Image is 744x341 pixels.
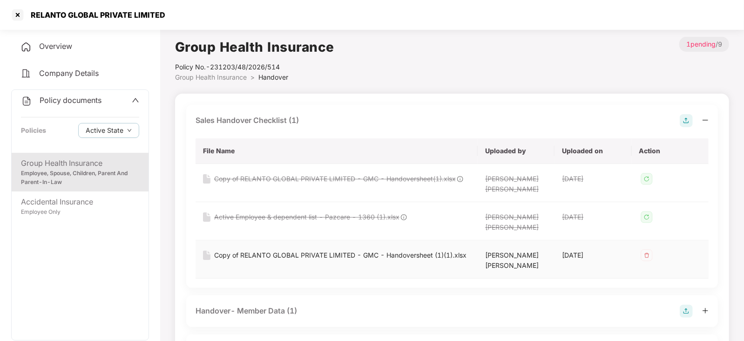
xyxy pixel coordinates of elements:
div: [DATE] [562,250,624,260]
img: svg+xml;base64,PHN2ZyB4bWxucz0iaHR0cDovL3d3dy53My5vcmcvMjAwMC9zdmciIHdpZHRoPSIzMiIgaGVpZ2h0PSIzMi... [639,248,654,263]
img: svg+xml;base64,PHN2ZyB4bWxucz0iaHR0cDovL3d3dy53My5vcmcvMjAwMC9zdmciIHdpZHRoPSIyOCIgaGVpZ2h0PSIyOC... [680,305,693,318]
img: svg+xml;base64,PHN2ZyB4bWxucz0iaHR0cDovL3d3dy53My5vcmcvMjAwMC9zdmciIHdpZHRoPSIzMiIgaGVpZ2h0PSIzMi... [639,210,654,225]
span: Overview [39,41,72,51]
p: / 9 [679,37,729,52]
span: Active State [86,125,123,136]
div: Policy No.- 231203/48/2026/514 [175,62,334,72]
span: minus [702,117,709,123]
img: svg+xml;base64,PHN2ZyB4bWxucz0iaHR0cDovL3d3dy53My5vcmcvMjAwMC9zdmciIHdpZHRoPSIyNCIgaGVpZ2h0PSIyNC... [21,95,32,107]
div: Employee Only [21,208,139,217]
th: Action [632,138,709,164]
div: RELANTO GLOBAL PRIVATE LIMITED [25,10,165,20]
img: svg+xml;base64,PHN2ZyB4bWxucz0iaHR0cDovL3d3dy53My5vcmcvMjAwMC9zdmciIHdpZHRoPSIyNCIgaGVpZ2h0PSIyNC... [20,41,32,53]
div: Copy of RELANTO GLOBAL PRIVATE LIMITED - GMC - Handoversheet(1).xlsx [214,174,456,184]
th: Uploaded by [478,138,555,164]
span: Handover [258,73,288,81]
div: [DATE] [562,174,624,184]
div: Active Employee & dependent list - Pazcare - 1360 (1).xlsx [214,212,399,222]
h1: Group Health Insurance [175,37,334,57]
div: Handover- Member Data (1) [196,305,297,317]
div: Accidental Insurance [21,196,139,208]
img: svg+xml;base64,PHN2ZyB4bWxucz0iaHR0cDovL3d3dy53My5vcmcvMjAwMC9zdmciIHdpZHRoPSIxOCIgaGVpZ2h0PSIxOC... [399,213,408,221]
span: down [127,128,132,133]
div: Employee, Spouse, Children, Parent And Parent-In-Law [21,169,139,187]
div: [PERSON_NAME] [PERSON_NAME] [485,212,547,232]
div: Sales Handover Checklist (1) [196,115,299,126]
img: svg+xml;base64,PHN2ZyB4bWxucz0iaHR0cDovL3d3dy53My5vcmcvMjAwMC9zdmciIHdpZHRoPSIxOCIgaGVpZ2h0PSIxOC... [456,175,464,183]
img: svg+xml;base64,PHN2ZyB4bWxucz0iaHR0cDovL3d3dy53My5vcmcvMjAwMC9zdmciIHdpZHRoPSIzMiIgaGVpZ2h0PSIzMi... [639,171,654,186]
span: 1 pending [686,40,716,48]
span: up [132,96,139,104]
div: Group Health Insurance [21,157,139,169]
img: svg+xml;base64,PHN2ZyB4bWxucz0iaHR0cDovL3d3dy53My5vcmcvMjAwMC9zdmciIHdpZHRoPSIxNiIgaGVpZ2h0PSIyMC... [203,174,210,184]
img: svg+xml;base64,PHN2ZyB4bWxucz0iaHR0cDovL3d3dy53My5vcmcvMjAwMC9zdmciIHdpZHRoPSIyOCIgaGVpZ2h0PSIyOC... [680,114,693,127]
span: plus [702,307,709,314]
img: svg+xml;base64,PHN2ZyB4bWxucz0iaHR0cDovL3d3dy53My5vcmcvMjAwMC9zdmciIHdpZHRoPSIxNiIgaGVpZ2h0PSIyMC... [203,251,210,260]
span: Group Health Insurance [175,73,247,81]
span: Policy documents [40,95,101,105]
img: svg+xml;base64,PHN2ZyB4bWxucz0iaHR0cDovL3d3dy53My5vcmcvMjAwMC9zdmciIHdpZHRoPSIxNiIgaGVpZ2h0PSIyMC... [203,212,210,222]
span: > [250,73,255,81]
th: File Name [196,138,478,164]
div: [PERSON_NAME] [PERSON_NAME] [485,174,547,194]
div: Copy of RELANTO GLOBAL PRIVATE LIMITED - GMC - Handoversheet (1)(1).xlsx [214,250,467,260]
span: Company Details [39,68,99,78]
img: svg+xml;base64,PHN2ZyB4bWxucz0iaHR0cDovL3d3dy53My5vcmcvMjAwMC9zdmciIHdpZHRoPSIyNCIgaGVpZ2h0PSIyNC... [20,68,32,79]
div: [PERSON_NAME] [PERSON_NAME] [485,250,547,271]
th: Uploaded on [555,138,631,164]
button: Active Statedown [78,123,139,138]
div: Policies [21,125,46,136]
div: [DATE] [562,212,624,222]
